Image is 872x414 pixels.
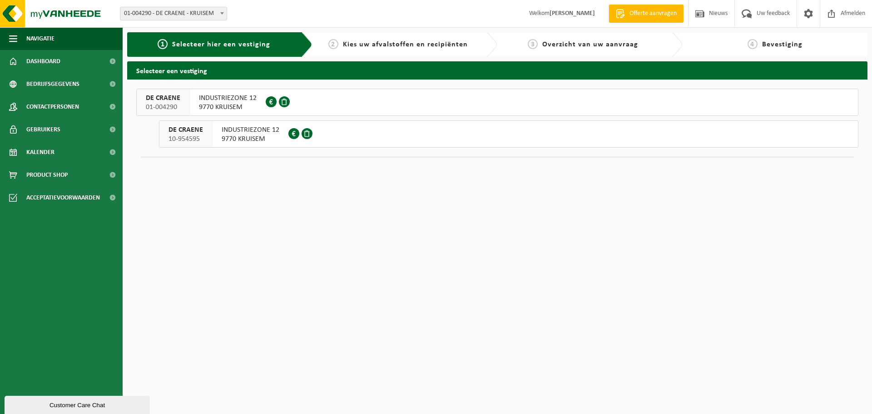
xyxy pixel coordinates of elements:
span: 4 [748,39,758,49]
iframe: chat widget [5,394,152,414]
span: 2 [328,39,338,49]
span: Gebruikers [26,118,60,141]
span: 1 [158,39,168,49]
span: Overzicht van uw aanvraag [542,41,638,48]
button: DE CRAENE 10-954595 INDUSTRIEZONE 129770 KRUISEM [159,120,858,148]
span: INDUSTRIEZONE 12 [199,94,257,103]
span: Bevestiging [762,41,803,48]
span: Acceptatievoorwaarden [26,186,100,209]
span: 01-004290 [146,103,180,112]
span: Selecteer hier een vestiging [172,41,270,48]
h2: Selecteer een vestiging [127,61,867,79]
span: Product Shop [26,164,68,186]
strong: [PERSON_NAME] [550,10,595,17]
span: 10-954595 [168,135,203,144]
span: Offerte aanvragen [627,9,679,18]
a: Offerte aanvragen [609,5,684,23]
span: DE CRAENE [168,125,203,135]
span: Dashboard [26,50,60,73]
span: 9770 KRUISEM [222,135,279,144]
span: Contactpersonen [26,95,79,118]
button: DE CRAENE 01-004290 INDUSTRIEZONE 129770 KRUISEM [136,89,858,116]
span: 3 [528,39,538,49]
span: Kies uw afvalstoffen en recipiënten [343,41,468,48]
span: Kalender [26,141,54,164]
span: DE CRAENE [146,94,180,103]
span: Navigatie [26,27,54,50]
span: 9770 KRUISEM [199,103,257,112]
span: INDUSTRIEZONE 12 [222,125,279,135]
span: 01-004290 - DE CRAENE - KRUISEM [120,7,227,20]
span: Bedrijfsgegevens [26,73,79,95]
